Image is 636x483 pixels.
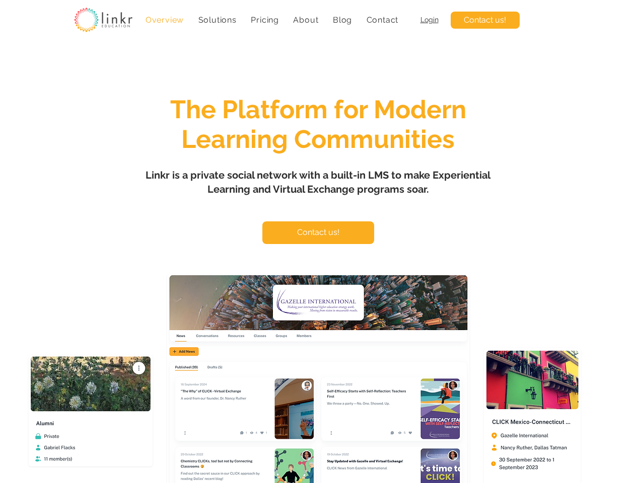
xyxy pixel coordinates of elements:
[451,12,520,29] a: Contact us!
[328,10,358,30] a: Blog
[193,10,242,30] div: Solutions
[140,10,404,30] nav: Site
[246,10,284,30] a: Pricing
[288,10,324,30] div: About
[170,95,466,154] span: The Platform for Modern Learning Communities
[198,15,237,25] span: Solutions
[30,356,152,465] img: linkr hero 4.png
[293,15,318,25] span: About
[464,15,506,26] span: Contact us!
[361,10,403,30] a: Contact
[367,15,399,25] span: Contact
[333,15,352,25] span: Blog
[140,10,189,30] a: Overview
[297,227,339,238] span: Contact us!
[146,169,490,195] span: Linkr is a private social network with a built-in LMS to make Experiential Learning and Virtual E...
[262,221,374,244] a: Contact us!
[146,15,184,25] span: Overview
[251,15,279,25] span: Pricing
[420,16,439,24] a: Login
[74,8,132,32] img: linkr_logo_transparentbg.png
